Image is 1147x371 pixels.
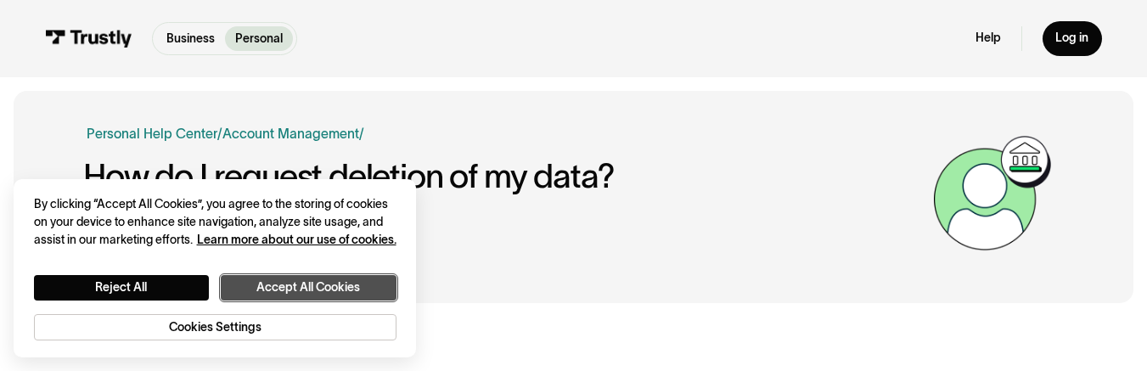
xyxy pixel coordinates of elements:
a: Log in [1043,21,1103,57]
button: Accept All Cookies [221,275,396,301]
a: Personal [225,26,293,51]
h1: How do I request deletion of my data? [83,158,925,194]
a: Personal Help Center [87,124,217,144]
div: Log in [1055,31,1088,46]
a: Help [976,31,1001,46]
div: Cookie banner [14,179,416,358]
a: More information about your privacy, opens in a new tab [197,233,396,246]
img: Trustly Logo [45,30,132,48]
div: / [359,124,364,144]
a: Account Management [222,126,359,141]
div: Privacy [34,195,396,340]
div: By clicking “Accept All Cookies”, you agree to the storing of cookies on your device to enhance s... [34,195,396,248]
a: Business [156,26,225,51]
p: Business [166,30,215,48]
div: / [217,124,222,144]
p: Personal [235,30,283,48]
button: Cookies Settings [34,314,396,341]
button: Reject All [34,275,210,301]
